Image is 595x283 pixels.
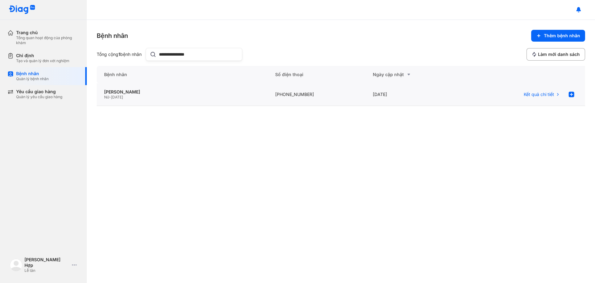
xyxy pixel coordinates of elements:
div: Số điện thoại [268,66,365,83]
div: Tổng quan hoạt động của phòng khám [16,35,79,45]
span: Kết quả chi tiết [524,92,554,97]
span: [DATE] [111,95,123,99]
button: Làm mới danh sách [527,48,585,61]
div: [DATE] [365,83,463,106]
img: logo [10,259,22,271]
span: Thêm bệnh nhân [544,33,580,39]
span: 1 [118,52,120,57]
div: Trang chủ [16,30,79,35]
div: Bệnh nhân [16,71,49,76]
div: Lễ tân [24,268,69,273]
img: logo [9,5,35,15]
span: Nữ [104,95,109,99]
div: Tạo và quản lý đơn xét nghiệm [16,58,69,63]
div: [PHONE_NUMBER] [268,83,365,106]
div: Bệnh nhân [97,31,128,40]
div: Ngày cập nhật [373,71,456,78]
div: Chỉ định [16,53,69,58]
div: Quản lý yêu cầu giao hàng [16,94,62,99]
div: Bệnh nhân [97,66,268,83]
div: [PERSON_NAME] [104,89,260,95]
div: [PERSON_NAME] Hợp [24,257,69,268]
div: Yêu cầu giao hàng [16,89,62,94]
span: Làm mới danh sách [538,52,580,57]
div: Quản lý bệnh nhân [16,76,49,81]
div: Tổng cộng bệnh nhân [97,52,143,57]
button: Thêm bệnh nhân [531,30,585,42]
span: - [109,95,111,99]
